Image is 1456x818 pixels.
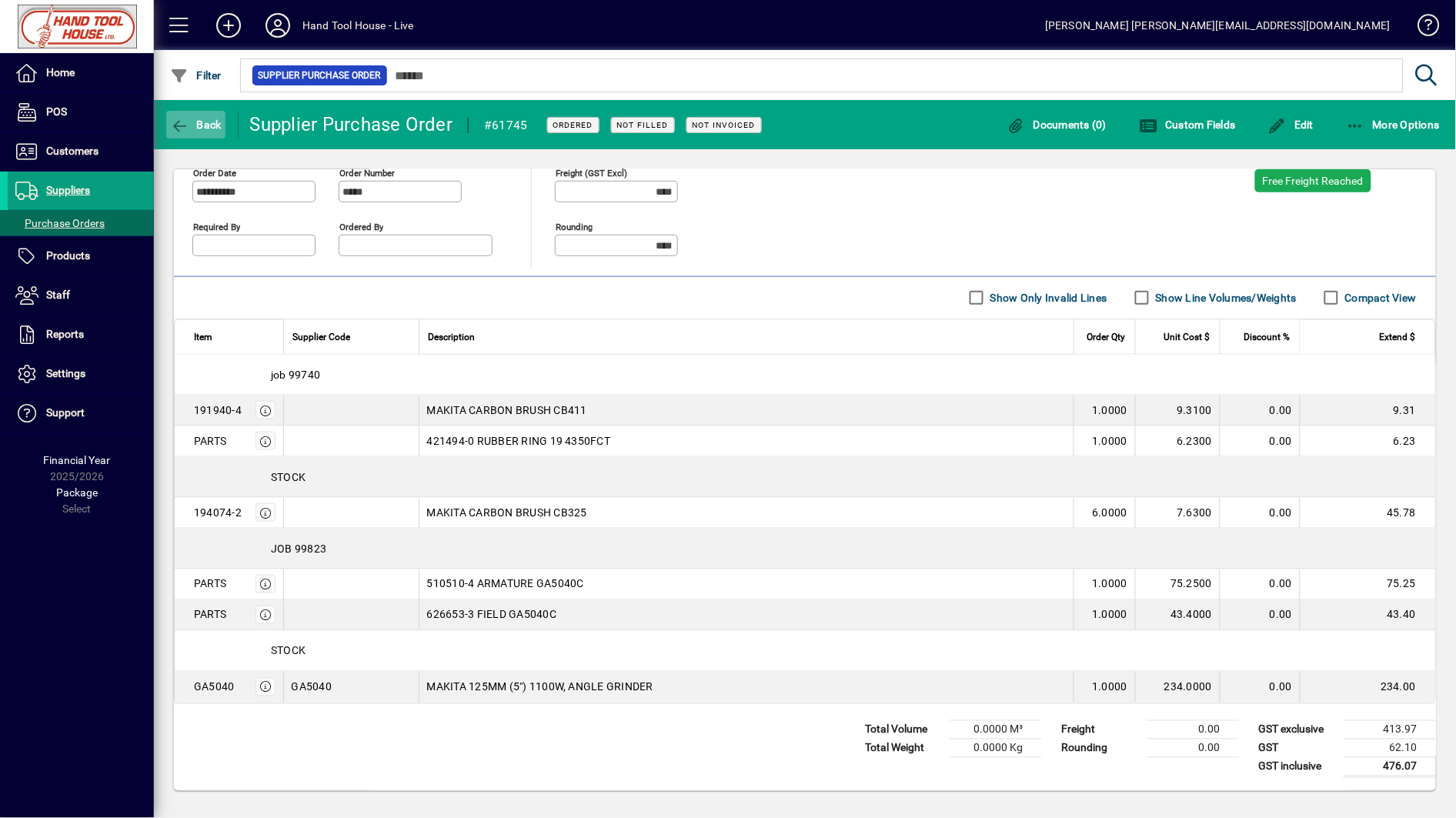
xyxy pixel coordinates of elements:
td: 43.4000 [1135,600,1220,631]
button: Profile [253,12,302,39]
span: Suppliers [46,184,90,196]
td: 0.00 [1220,426,1300,457]
td: 75.25 [1300,569,1435,600]
label: Compact View [1342,290,1417,305]
button: Filter [166,62,225,89]
td: 234.0000 [1135,672,1220,703]
span: 510510-4 ARMATURE GA5040C [427,576,584,592]
td: 0.00 [1220,569,1300,600]
span: Edit [1268,119,1314,131]
span: Supplier Purchase Order [259,68,381,83]
span: Financial Year [44,454,111,466]
td: 1.0000 [1074,569,1135,600]
label: Show Only Invalid Lines [987,290,1107,305]
td: 6.2300 [1135,426,1220,457]
span: Customers [46,145,99,157]
td: 476.07 [1344,757,1436,776]
td: 0.0000 Kg [950,739,1042,757]
span: Products [46,249,90,262]
a: Staff [8,276,154,315]
span: Documents (0) [1007,119,1107,131]
span: MAKITA 125MM (5") 1100W, ANGLE GRINDER [427,679,654,695]
button: Documents (0) [1004,111,1111,139]
td: 6.23 [1300,426,1435,457]
button: Add [204,12,253,39]
span: Ordered [553,120,593,130]
mat-label: Ordered by [339,221,383,232]
span: MAKITA CARBON BRUSH CB411 [427,402,587,418]
app-page-header-button: Back [154,111,239,139]
div: 194074-2 [194,505,242,520]
a: Reports [8,316,154,354]
td: 0.00 [1220,600,1300,631]
td: Total Volume [857,720,950,739]
span: Back [170,119,222,131]
td: 0.00 [1147,720,1239,739]
span: Staff [46,289,70,301]
a: Knowledge Base [1406,3,1437,53]
a: Support [8,394,154,432]
span: Not Filled [617,120,669,130]
div: STOCK [175,631,1435,671]
td: Total Weight [857,739,950,757]
td: GST exclusive [1251,720,1344,739]
div: PARTS [194,607,226,623]
td: 7.6300 [1135,498,1220,529]
a: Purchase Orders [8,210,154,236]
td: 0.00 [1147,739,1239,757]
span: Free Freight Reached [1263,175,1364,187]
span: POS [46,105,67,118]
button: Edit [1264,111,1318,139]
div: STOCK [175,457,1435,497]
span: Discount % [1244,329,1291,346]
mat-label: Rounding [556,221,593,232]
div: Supplier Purchase Order [250,112,453,137]
div: PARTS [194,576,226,592]
span: More Options [1347,119,1441,131]
td: 1.0000 [1074,396,1135,426]
div: 191940-4 [194,402,242,418]
a: Settings [8,355,154,393]
span: Description [429,329,476,346]
td: 9.31 [1300,396,1435,426]
td: Freight [1054,720,1147,739]
td: 6.0000 [1074,498,1135,529]
label: Show Line Volumes/Weights [1153,290,1297,305]
a: Products [8,237,154,275]
td: 62.10 [1344,739,1436,757]
div: #61745 [484,113,528,138]
div: [PERSON_NAME] [PERSON_NAME][EMAIL_ADDRESS][DOMAIN_NAME] [1045,13,1391,38]
span: Settings [46,367,85,379]
button: More Options [1343,111,1444,139]
button: Custom Fields [1135,111,1240,139]
span: 626653-3 FIELD GA5040C [427,607,557,623]
mat-label: Freight (GST excl) [556,167,627,178]
div: JOB 99823 [175,529,1435,569]
span: Custom Fields [1139,119,1236,131]
td: 43.40 [1300,600,1435,631]
td: GA5040 [283,672,419,703]
td: 413.97 [1344,720,1436,739]
mat-label: Order number [339,167,395,178]
span: Support [46,406,85,419]
span: MAKITA CARBON BRUSH CB325 [427,505,587,520]
mat-label: Order date [193,167,236,178]
td: 0.0000 M³ [950,720,1042,739]
span: Reports [46,328,84,340]
span: Filter [170,69,222,82]
td: 45.78 [1300,498,1435,529]
span: Unit Cost $ [1164,329,1211,346]
span: Purchase Orders [15,217,105,229]
span: Not Invoiced [693,120,756,130]
span: Supplier Code [293,329,351,346]
div: PARTS [194,433,226,449]
td: 234.00 [1300,672,1435,703]
td: 1.0000 [1074,672,1135,703]
td: 75.2500 [1135,569,1220,600]
td: 0.00 [1220,672,1300,703]
td: 9.3100 [1135,396,1220,426]
td: 1.0000 [1074,426,1135,457]
td: 0.00 [1220,396,1300,426]
div: job 99740 [175,355,1435,395]
span: Extend $ [1380,329,1416,346]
